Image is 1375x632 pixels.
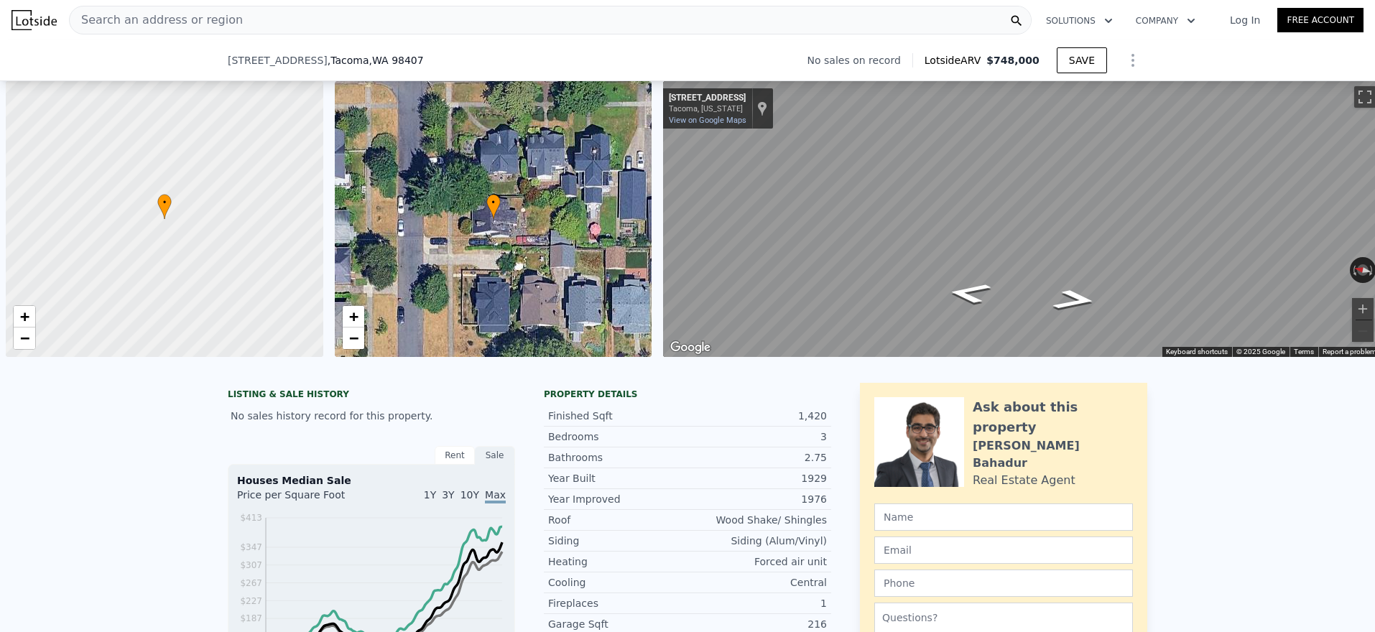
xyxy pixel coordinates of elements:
[1034,284,1115,315] path: Go South, N Warner St
[874,503,1133,531] input: Name
[973,437,1133,472] div: [PERSON_NAME] Bahadur
[807,53,912,68] div: No sales on record
[687,617,827,631] div: 216
[687,513,827,527] div: Wood Shake/ Shingles
[687,534,827,548] div: Siding (Alum/Vinyl)
[1034,8,1124,34] button: Solutions
[14,306,35,327] a: Zoom in
[228,389,515,403] div: LISTING & SALE HISTORY
[548,554,687,569] div: Heating
[240,596,262,606] tspan: $227
[548,471,687,485] div: Year Built
[240,513,262,523] tspan: $413
[667,338,714,357] img: Google
[435,446,475,465] div: Rent
[973,397,1133,437] div: Ask about this property
[424,489,436,501] span: 1Y
[240,613,262,623] tspan: $187
[11,10,57,30] img: Lotside
[14,327,35,349] a: Zoom out
[874,536,1133,564] input: Email
[1057,47,1107,73] button: SAVE
[240,578,262,588] tspan: $267
[548,513,687,527] div: Roof
[460,489,479,501] span: 10Y
[1124,8,1207,34] button: Company
[240,560,262,570] tspan: $307
[485,489,506,503] span: Max
[442,489,454,501] span: 3Y
[228,53,328,68] span: [STREET_ADDRESS]
[1350,257,1358,283] button: Rotate counterclockwise
[1352,320,1374,342] button: Zoom out
[548,596,687,610] div: Fireplaces
[925,53,986,68] span: Lotside ARV
[687,450,827,465] div: 2.75
[687,492,827,506] div: 1976
[20,307,29,325] span: +
[157,194,172,219] div: •
[548,617,687,631] div: Garage Sqft
[343,306,364,327] a: Zoom in
[548,409,687,423] div: Finished Sqft
[1166,347,1228,357] button: Keyboard shortcuts
[240,542,262,552] tspan: $347
[548,429,687,444] div: Bedrooms
[20,329,29,347] span: −
[486,194,501,219] div: •
[348,307,358,325] span: +
[687,596,827,610] div: 1
[1119,46,1147,75] button: Show Options
[544,389,831,400] div: Property details
[669,104,746,113] div: Tacoma, [US_STATE]
[669,93,746,104] div: [STREET_ADDRESS]
[475,446,515,465] div: Sale
[929,278,1009,309] path: Go North, N Warner St
[757,101,767,116] a: Show location on map
[228,403,515,429] div: No sales history record for this property.
[486,196,501,209] span: •
[667,338,714,357] a: Open this area in Google Maps (opens a new window)
[687,554,827,569] div: Forced air unit
[874,570,1133,597] input: Phone
[669,116,746,125] a: View on Google Maps
[1294,348,1314,355] a: Terms
[328,53,424,68] span: , Tacoma
[687,575,827,590] div: Central
[157,196,172,209] span: •
[986,55,1040,66] span: $748,000
[548,450,687,465] div: Bathrooms
[348,329,358,347] span: −
[687,471,827,485] div: 1929
[369,55,424,66] span: , WA 98407
[687,409,827,423] div: 1,420
[70,11,243,29] span: Search an address or region
[973,472,1075,489] div: Real Estate Agent
[1352,298,1374,320] button: Zoom in
[237,488,371,511] div: Price per Square Foot
[687,429,827,444] div: 3
[1277,8,1364,32] a: Free Account
[343,327,364,349] a: Zoom out
[1213,13,1277,27] a: Log In
[548,575,687,590] div: Cooling
[1236,348,1285,355] span: © 2025 Google
[548,534,687,548] div: Siding
[237,473,506,488] div: Houses Median Sale
[548,492,687,506] div: Year Improved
